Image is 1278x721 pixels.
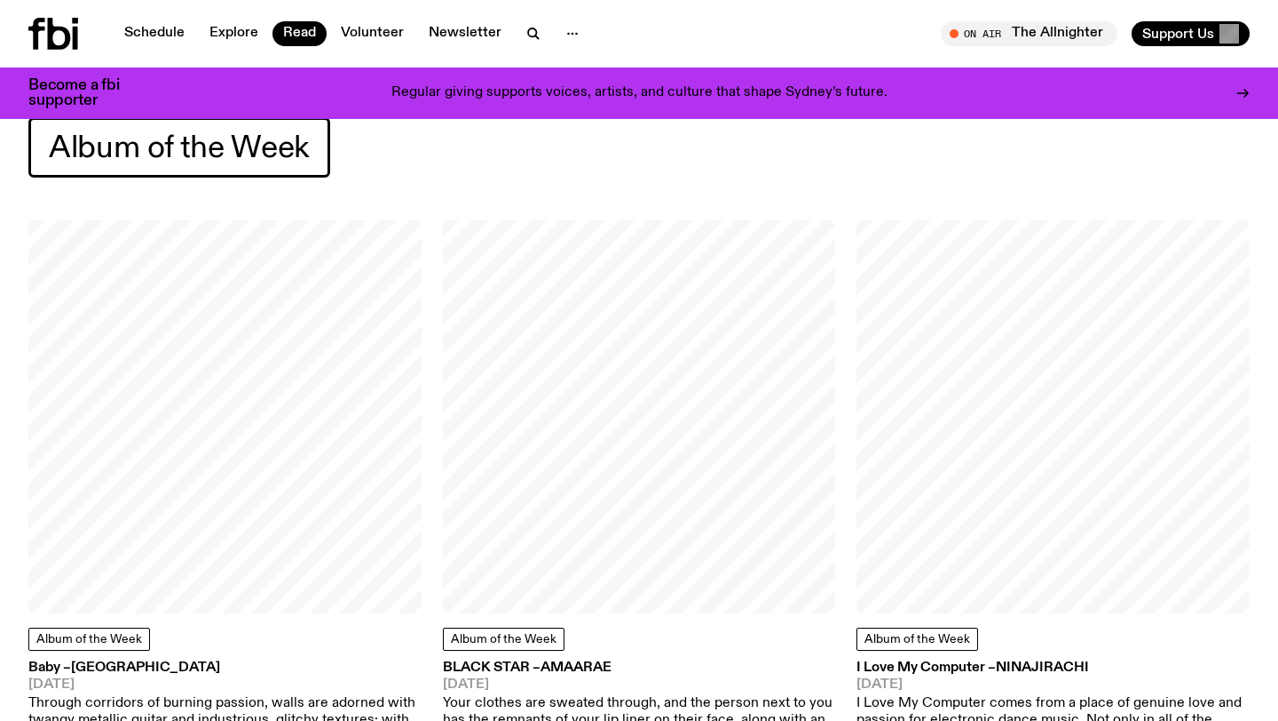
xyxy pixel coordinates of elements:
span: Album of the Week [36,633,142,646]
span: Album of the Week [864,633,970,646]
a: Album of the Week [443,628,564,651]
span: [GEOGRAPHIC_DATA] [71,661,220,675]
button: On AirThe Allnighter [941,21,1117,46]
h3: BLACK STAR – [443,662,836,675]
span: Album of the Week [451,633,556,646]
h3: Baby – [28,662,422,675]
h3: Become a fbi supporter [28,78,142,108]
a: Read [272,21,327,46]
a: Schedule [114,21,195,46]
span: [DATE] [28,678,422,692]
button: Support Us [1132,21,1250,46]
a: Explore [199,21,269,46]
h3: I Love My Computer – [856,662,1250,675]
a: Album of the Week [28,628,150,651]
a: Newsletter [418,21,512,46]
a: Volunteer [330,21,414,46]
span: Amaarae [540,661,611,675]
a: Album of the Week [856,628,978,651]
span: Album of the Week [49,131,310,165]
span: [DATE] [443,678,836,692]
span: Support Us [1142,26,1214,42]
p: Regular giving supports voices, artists, and culture that shape Sydney’s future. [391,85,887,101]
span: [DATE] [856,678,1250,692]
span: Ninajirachi [996,661,1089,675]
